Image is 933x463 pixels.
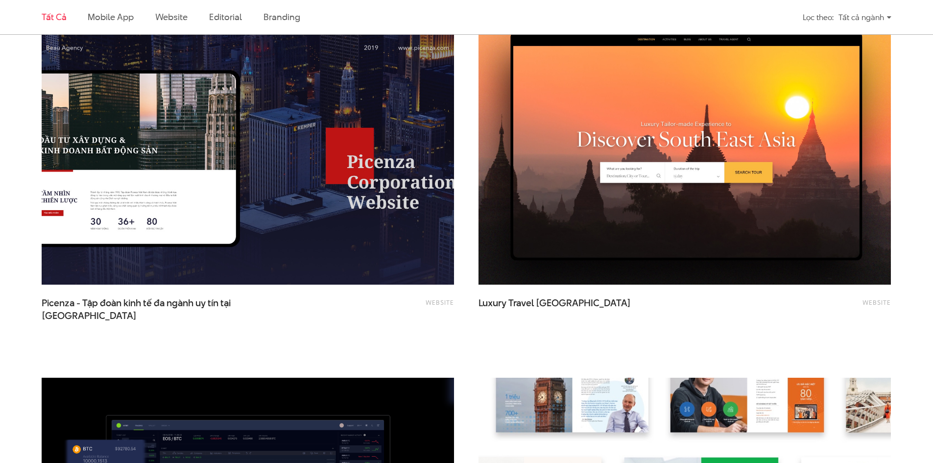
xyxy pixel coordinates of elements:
div: Tất cả ngành [838,9,891,26]
span: Luxury [478,296,506,310]
a: Picenza - Tập đoàn kinh tế đa ngành uy tín tại[GEOGRAPHIC_DATA] [42,297,238,321]
a: Tất cả [42,11,66,23]
a: Editorial [209,11,242,23]
a: Website [862,298,891,307]
div: Lọc theo: [803,9,834,26]
a: Branding [263,11,300,23]
img: Luxury Travel Vietnam [478,8,891,285]
a: Website [155,11,188,23]
a: Luxury Travel [GEOGRAPHIC_DATA] [478,297,674,321]
span: Travel [508,296,534,310]
span: [GEOGRAPHIC_DATA] [42,310,137,322]
a: Website [426,298,454,307]
span: Picenza - Tập đoàn kinh tế đa ngành uy tín tại [42,297,238,321]
img: Picenza - Tập đoàn kinh tế đa ngành uy tín tại Việt Nam [42,8,454,285]
span: [GEOGRAPHIC_DATA] [536,296,631,310]
a: Mobile app [88,11,133,23]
